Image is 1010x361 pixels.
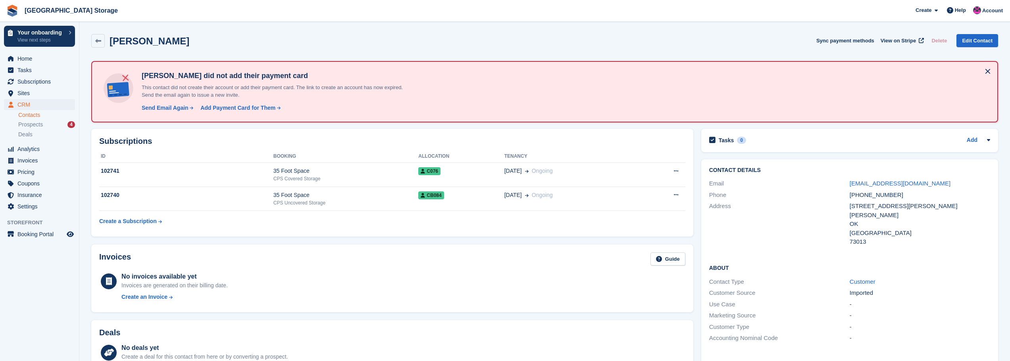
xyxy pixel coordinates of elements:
th: Allocation [418,150,504,163]
span: Coupons [17,178,65,189]
a: Deals [18,130,75,139]
span: Deals [18,131,33,138]
span: Invoices [17,155,65,166]
a: Edit Contact [956,34,998,47]
div: Accounting Nominal Code [709,334,850,343]
div: Use Case [709,300,850,309]
a: menu [4,229,75,240]
button: Delete [928,34,950,47]
a: menu [4,143,75,155]
span: Prospects [18,121,43,128]
a: Add Payment Card for Them [197,104,281,112]
span: Insurance [17,189,65,201]
a: menu [4,189,75,201]
div: Email [709,179,850,188]
div: 35 Foot Space [273,191,419,199]
div: Phone [709,191,850,200]
a: Create a Subscription [99,214,162,229]
span: View on Stripe [881,37,916,45]
span: Help [955,6,966,14]
a: menu [4,76,75,87]
h2: About [709,264,990,271]
div: Create a deal for this contact from here or by converting a prospect. [121,353,288,361]
span: C076 [418,167,441,175]
img: Jantz Morgan [973,6,981,14]
span: [DATE] [504,167,522,175]
div: Imported [850,288,990,298]
h2: Tasks [719,137,734,144]
div: 0 [737,137,746,144]
div: Contact Type [709,277,850,287]
a: Add [967,136,977,145]
a: menu [4,201,75,212]
p: Your onboarding [17,30,65,35]
div: CPS Uncovered Storage [273,199,419,206]
div: No invoices available yet [121,272,228,281]
span: Ongoing [532,168,553,174]
img: no-card-linked-e7822e413c904bf8b177c4d89f31251c4716f9871600ec3ca5bfc59e148c83f4.svg [102,71,135,105]
a: menu [4,53,75,64]
th: Tenancy [504,150,639,163]
div: OK [850,220,990,229]
div: [STREET_ADDRESS][PERSON_NAME] [850,202,990,211]
div: Send Email Again [142,104,189,112]
span: Sites [17,88,65,99]
h2: Deals [99,328,120,337]
span: Booking Portal [17,229,65,240]
a: menu [4,166,75,178]
div: CPS Covered Storage [273,175,419,182]
div: Add Payment Card for Them [200,104,275,112]
a: Your onboarding View next steps [4,26,75,47]
h2: Subscriptions [99,137,685,146]
div: - [850,300,990,309]
div: Customer Source [709,288,850,298]
h4: [PERSON_NAME] did not add their payment card [139,71,416,80]
p: View next steps [17,36,65,44]
div: Address [709,202,850,246]
span: Ongoing [532,192,553,198]
div: Create an Invoice [121,293,167,301]
div: Invoices are generated on their billing date. [121,281,228,290]
div: No deals yet [121,343,288,353]
a: menu [4,88,75,99]
span: Create [916,6,931,14]
a: Customer [850,278,875,285]
p: This contact did not create their account or add their payment card. The link to create an accoun... [139,84,416,99]
span: [DATE] [504,191,522,199]
a: menu [4,178,75,189]
a: Guide [650,252,685,265]
div: 102741 [99,167,273,175]
div: [GEOGRAPHIC_DATA] [850,229,990,238]
span: Analytics [17,143,65,155]
h2: Invoices [99,252,131,265]
a: Contacts [18,111,75,119]
button: Sync payment methods [816,34,874,47]
div: - [850,334,990,343]
div: Marketing Source [709,311,850,320]
div: [PERSON_NAME] [850,211,990,220]
img: stora-icon-8386f47178a22dfd0bd8f6a31ec36ba5ce8667c1dd55bd0f319d3a0aa187defe.svg [6,5,18,17]
a: View on Stripe [877,34,925,47]
span: CB084 [418,191,444,199]
h2: Contact Details [709,167,990,174]
div: Customer Type [709,323,850,332]
th: Booking [273,150,419,163]
span: Storefront [7,219,79,227]
span: Settings [17,201,65,212]
a: [EMAIL_ADDRESS][DOMAIN_NAME] [850,180,950,187]
h2: [PERSON_NAME] [110,36,189,46]
div: 4 [67,121,75,128]
span: Tasks [17,65,65,76]
a: menu [4,65,75,76]
span: Account [982,7,1003,15]
div: [PHONE_NUMBER] [850,191,990,200]
div: 102740 [99,191,273,199]
div: - [850,311,990,320]
a: Create an Invoice [121,293,228,301]
span: Pricing [17,166,65,178]
th: ID [99,150,273,163]
a: menu [4,155,75,166]
div: - [850,323,990,332]
div: 73013 [850,237,990,246]
div: 35 Foot Space [273,167,419,175]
